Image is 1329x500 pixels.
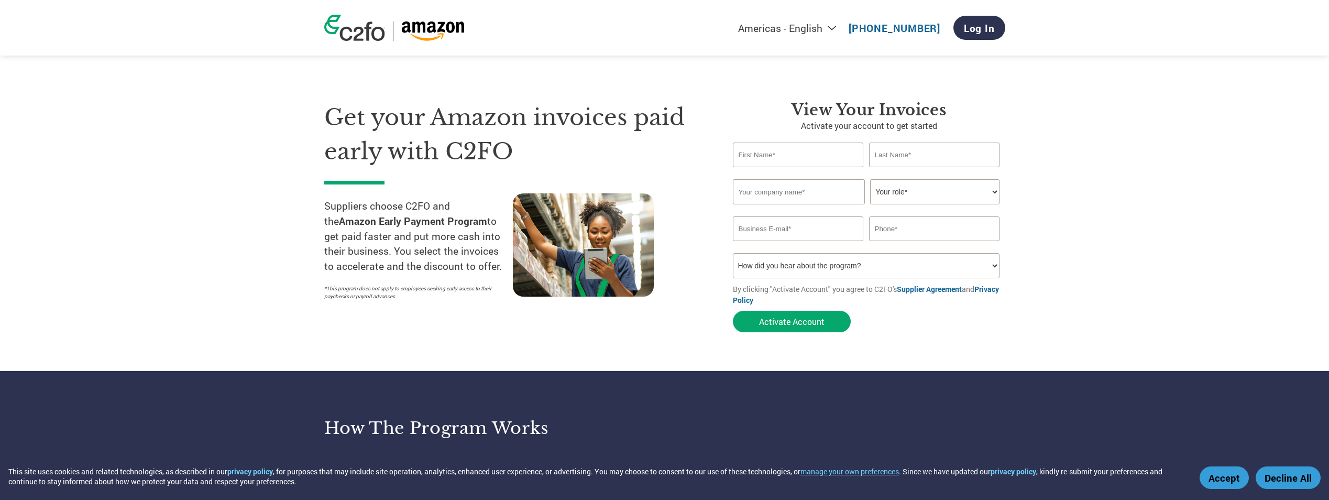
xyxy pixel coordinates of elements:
[733,179,865,204] input: Your company name*
[324,285,502,300] p: *This program does not apply to employees seeking early access to their paychecks or payroll adva...
[339,214,487,227] strong: Amazon Early Payment Program
[733,143,864,167] input: First Name*
[324,199,513,274] p: Suppliers choose C2FO and the to get paid faster and put more cash into their business. You selec...
[733,284,999,305] a: Privacy Policy
[513,193,654,297] img: supply chain worker
[733,168,864,175] div: Invalid first name or first name is too long
[870,179,1000,204] select: Title/Role
[8,466,1184,486] div: This site uses cookies and related technologies, as described in our , for purposes that may incl...
[324,15,385,41] img: c2fo logo
[849,21,940,35] a: [PHONE_NUMBER]
[324,101,701,168] h1: Get your Amazon invoices paid early with C2FO
[733,101,1005,119] h3: View Your Invoices
[733,216,864,241] input: Invalid Email format
[869,242,1000,249] div: Inavlid Phone Number
[897,284,962,294] a: Supplier Agreement
[324,418,652,439] h3: How the program works
[869,216,1000,241] input: Phone*
[991,466,1036,476] a: privacy policy
[733,311,851,332] button: Activate Account
[401,21,465,41] img: Amazon
[1200,466,1249,489] button: Accept
[1256,466,1321,489] button: Decline All
[800,466,899,476] button: manage your own preferences
[733,284,1005,306] p: By clicking "Activate Account" you agree to C2FO's and
[953,16,1005,40] a: Log In
[869,143,1000,167] input: Last Name*
[227,466,273,476] a: privacy policy
[733,242,864,249] div: Inavlid Email Address
[733,119,1005,132] p: Activate your account to get started
[869,168,1000,175] div: Invalid last name or last name is too long
[733,205,1000,212] div: Invalid company name or company name is too long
